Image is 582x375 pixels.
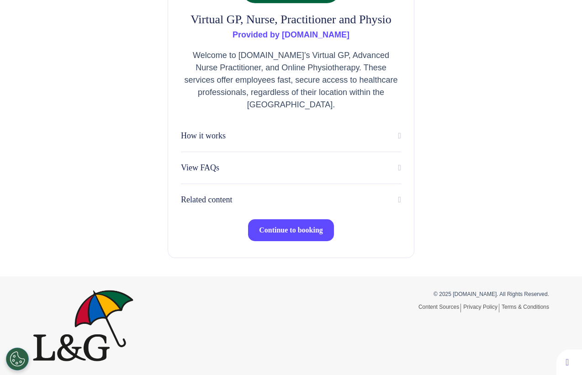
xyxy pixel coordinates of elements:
[181,30,401,40] h3: Provided by [DOMAIN_NAME]
[181,129,401,143] button: How it works
[33,290,133,361] img: Spectrum.Life logo
[298,290,549,298] p: © 2025 [DOMAIN_NAME]. All Rights Reserved.
[418,304,461,312] a: Content Sources
[181,162,219,174] p: View FAQs
[181,194,232,206] p: Related content
[463,304,499,312] a: Privacy Policy
[181,49,401,111] p: Welcome to [DOMAIN_NAME]’s Virtual GP, Advanced Nurse Practitioner, and Online Physiotherapy. The...
[248,219,334,241] button: Continue to booking
[181,161,401,174] button: View FAQs
[181,130,226,142] p: How it works
[502,304,549,310] a: Terms & Conditions
[6,348,29,370] button: Open Preferences
[181,12,401,26] h2: Virtual GP, Nurse, Practitioner and Physio
[181,193,401,206] button: Related content
[259,226,323,234] span: Continue to booking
